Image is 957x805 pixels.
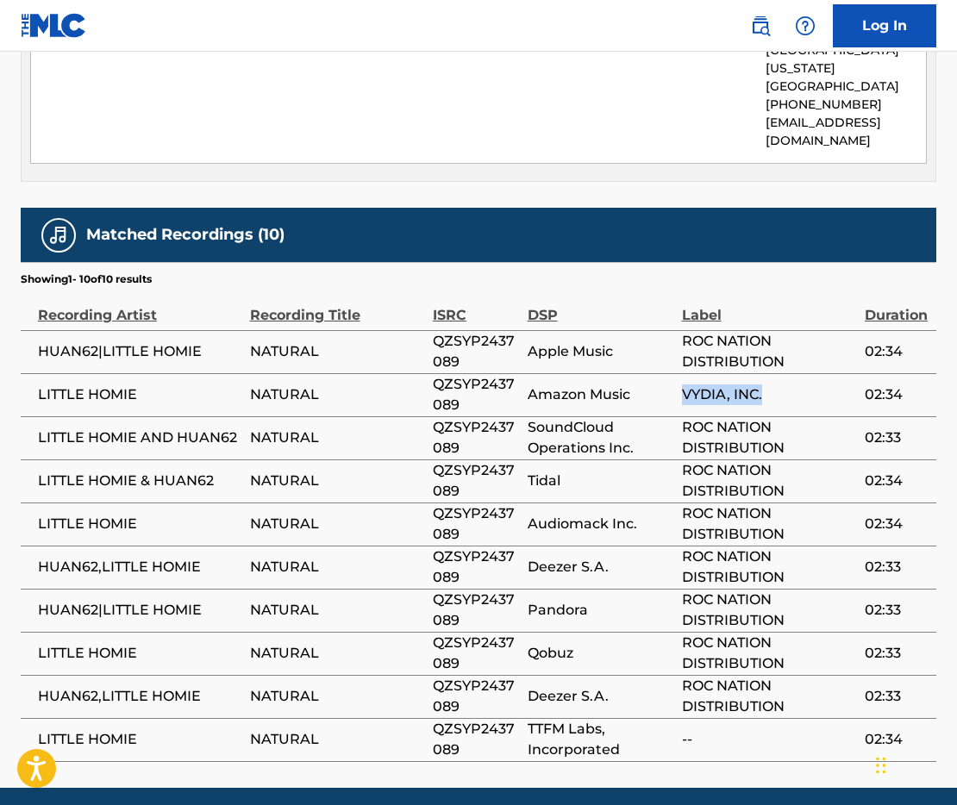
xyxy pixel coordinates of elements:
span: NATURAL [250,686,424,707]
p: Showing 1 - 10 of 10 results [21,271,152,287]
span: NATURAL [250,600,424,621]
span: 02:33 [865,427,928,448]
span: LITTLE HOMIE [38,514,241,534]
span: QZSYP2437089 [433,590,519,631]
span: Tidal [528,471,673,491]
div: Help [788,9,823,43]
span: Deezer S.A. [528,557,673,577]
span: QZSYP2437089 [433,633,519,674]
img: help [795,16,816,36]
span: NATURAL [250,729,424,750]
span: Qobuz [528,643,673,664]
span: LITTLE HOMIE [38,384,241,405]
span: NATURAL [250,471,424,491]
img: search [750,16,771,36]
span: QZSYP2437089 [433,676,519,717]
span: TTFM Labs, Incorporated [528,719,673,760]
span: Deezer S.A. [528,686,673,707]
p: [GEOGRAPHIC_DATA][US_STATE] [766,41,926,78]
span: ROC NATION DISTRIBUTION [682,460,856,502]
div: Drag [876,739,886,791]
a: Public Search [743,9,778,43]
span: QZSYP2437089 [433,546,519,588]
span: ROC NATION DISTRIBUTION [682,676,856,717]
span: -- [682,729,856,750]
span: 02:34 [865,729,928,750]
span: QZSYP2437089 [433,331,519,372]
span: 02:34 [865,471,928,491]
span: 02:33 [865,686,928,707]
span: 02:34 [865,514,928,534]
span: NATURAL [250,514,424,534]
span: ROC NATION DISTRIBUTION [682,633,856,674]
span: 02:34 [865,384,928,405]
div: Duration [865,287,928,326]
span: ROC NATION DISTRIBUTION [682,590,856,631]
h5: Matched Recordings (10) [86,225,285,245]
div: Recording Title [250,287,424,326]
span: LITTLE HOMIE AND HUAN62 [38,427,241,448]
p: [GEOGRAPHIC_DATA] [766,78,926,96]
span: HUAN62|LITTLE HOMIE [38,341,241,362]
span: LITTLE HOMIE [38,729,241,750]
span: 02:33 [865,600,928,621]
span: QZSYP2437089 [433,417,519,459]
p: [PHONE_NUMBER] [766,96,926,114]
span: 02:33 [865,557,928,577]
div: Recording Artist [38,287,241,326]
p: [EMAIL_ADDRESS][DOMAIN_NAME] [766,114,926,150]
span: HUAN62,LITTLE HOMIE [38,686,241,707]
span: SoundCloud Operations Inc. [528,417,673,459]
span: HUAN62|LITTLE HOMIE [38,600,241,621]
div: ISRC [433,287,519,326]
span: NATURAL [250,427,424,448]
span: NATURAL [250,643,424,664]
span: QZSYP2437089 [433,503,519,545]
span: ROC NATION DISTRIBUTION [682,546,856,588]
span: LITTLE HOMIE & HUAN62 [38,471,241,491]
span: NATURAL [250,557,424,577]
span: QZSYP2437089 [433,460,519,502]
span: ROC NATION DISTRIBUTION [682,331,856,372]
span: ROC NATION DISTRIBUTION [682,417,856,459]
span: 02:33 [865,643,928,664]
span: QZSYP2437089 [433,374,519,415]
span: NATURAL [250,341,424,362]
span: 02:34 [865,341,928,362]
iframe: Chat Widget [871,722,957,805]
img: MLC Logo [21,13,87,38]
span: Audiomack Inc. [528,514,673,534]
span: NATURAL [250,384,424,405]
div: Label [682,287,856,326]
span: QZSYP2437089 [433,719,519,760]
span: Amazon Music [528,384,673,405]
div: DSP [528,287,673,326]
span: LITTLE HOMIE [38,643,241,664]
span: ROC NATION DISTRIBUTION [682,503,856,545]
span: HUAN62,LITTLE HOMIE [38,557,241,577]
span: Pandora [528,600,673,621]
span: Apple Music [528,341,673,362]
span: VYDIA, INC. [682,384,856,405]
img: Matched Recordings [48,225,69,246]
a: Log In [833,4,936,47]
